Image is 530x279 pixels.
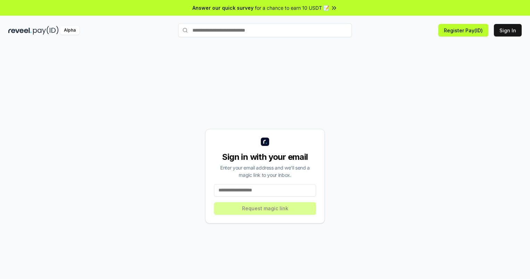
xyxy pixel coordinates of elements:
span: for a chance to earn 10 USDT 📝 [255,4,329,11]
span: Answer our quick survey [192,4,254,11]
div: Alpha [60,26,80,35]
button: Register Pay(ID) [438,24,488,36]
button: Sign In [494,24,522,36]
div: Sign in with your email [214,151,316,163]
div: Enter your email address and we’ll send a magic link to your inbox. [214,164,316,179]
img: logo_small [261,138,269,146]
img: pay_id [33,26,59,35]
img: reveel_dark [8,26,32,35]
